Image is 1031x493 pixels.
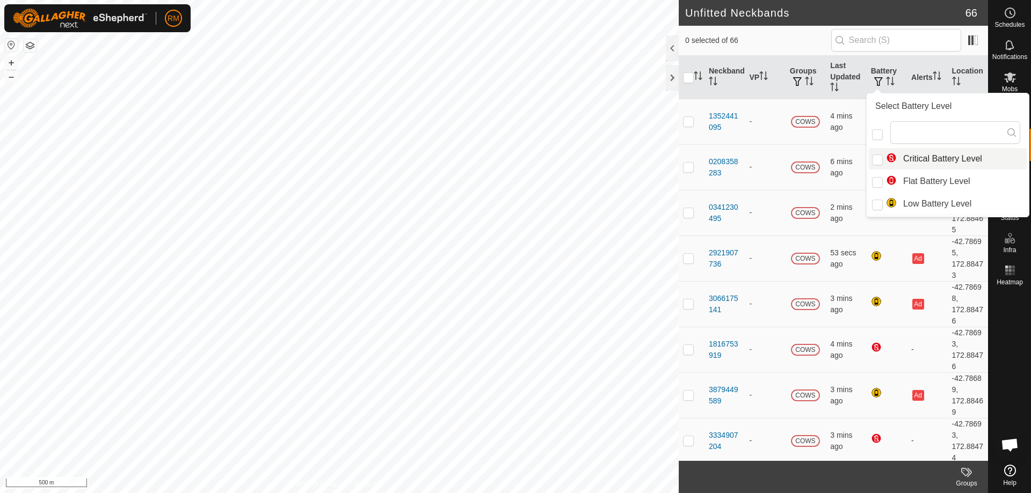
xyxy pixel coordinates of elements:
p-sorticon: Activate to sort [933,73,941,82]
div: 3066175141 [709,293,740,315]
span: 23 Sept 2025, 7:21 pm [830,203,852,223]
h2: Unfitted Neckbands [685,6,965,19]
span: 23 Sept 2025, 7:19 pm [830,112,852,131]
span: COWS [791,298,820,310]
div: 0208358283 [709,156,740,179]
span: 23 Sept 2025, 7:21 pm [830,385,852,405]
p-sorticon: Activate to sort [830,84,839,93]
span: 23 Sept 2025, 7:23 pm [830,248,856,268]
span: 66 [965,5,977,21]
th: Last Updated [826,56,866,99]
span: 0 selected of 66 [685,35,831,46]
div: 1816753919 [709,339,740,361]
th: Battery [867,56,907,99]
span: Help [1003,480,1017,486]
div: Open chat [994,429,1026,461]
span: COWS [791,389,820,401]
input: Search (S) [831,29,961,51]
p-sorticon: Activate to sort [759,73,768,82]
div: 3879449589 [709,384,740,407]
span: Status [1000,215,1019,221]
span: Mobs [1002,86,1018,92]
p-sorticon: Activate to sort [886,78,895,87]
app-display-virtual-paddock-transition: - [749,299,752,308]
p-sorticon: Activate to sort [805,78,814,87]
td: -42.78693, 172.88476 [948,327,988,372]
app-display-virtual-paddock-transition: - [749,117,752,126]
p-sorticon: Activate to sort [709,78,717,87]
li: Critical Battery Level [869,148,1027,170]
span: COWS [791,116,820,128]
span: 23 Sept 2025, 7:20 pm [830,294,852,314]
button: Ad [912,253,924,264]
span: 23 Sept 2025, 7:21 pm [830,431,852,451]
td: -42.78698, 172.88476 [948,281,988,327]
img: Gallagher Logo [13,9,147,28]
li: Low Battery Level [869,193,1027,215]
td: -42.78689, 172.88469 [948,372,988,418]
div: Select Battery Level [869,95,1027,117]
app-display-virtual-paddock-transition: - [749,254,752,262]
th: Groups [786,56,826,99]
span: COWS [791,344,820,356]
th: Location [948,56,988,99]
span: Schedules [994,21,1025,28]
th: VP [745,56,785,99]
span: COWS [791,207,820,219]
a: Privacy Policy [297,479,337,489]
button: Map Layers [24,39,37,52]
span: Infra [1003,247,1016,253]
span: COWS [791,161,820,173]
div: 2921907736 [709,247,740,270]
td: - [907,327,947,372]
td: -42.78695, 172.88473 [948,236,988,281]
li: Flat Battery Level [869,171,1027,192]
app-display-virtual-paddock-transition: - [749,391,752,399]
th: Neckband [705,56,745,99]
span: COWS [791,435,820,447]
span: 23 Sept 2025, 7:18 pm [830,157,852,177]
button: Reset Map [5,39,18,51]
th: Alerts [907,56,947,99]
div: 3334907204 [709,430,740,452]
div: Groups [945,479,988,488]
span: Low Battery Level [886,197,971,210]
button: Ad [912,390,924,401]
span: Critical Battery Level [886,152,982,165]
app-display-virtual-paddock-transition: - [749,345,752,354]
span: Flat Battery Level [886,175,970,188]
a: Help [989,460,1031,490]
span: RM [168,13,179,24]
app-display-virtual-paddock-transition: - [749,163,752,171]
p-sorticon: Activate to sort [694,73,702,82]
span: Heatmap [997,279,1023,285]
button: Ad [912,299,924,310]
button: + [5,56,18,69]
a: Contact Us [350,479,382,489]
td: - [907,418,947,463]
button: – [5,70,18,83]
span: Notifications [992,54,1027,60]
app-display-virtual-paddock-transition: - [749,208,752,217]
div: 1352441095 [709,111,740,133]
td: -42.78693, 172.88474 [948,418,988,463]
div: 0341230495 [709,202,740,224]
span: 23 Sept 2025, 7:19 pm [830,340,852,359]
app-display-virtual-paddock-transition: - [749,436,752,445]
span: COWS [791,253,820,264]
p-sorticon: Activate to sort [952,78,961,87]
